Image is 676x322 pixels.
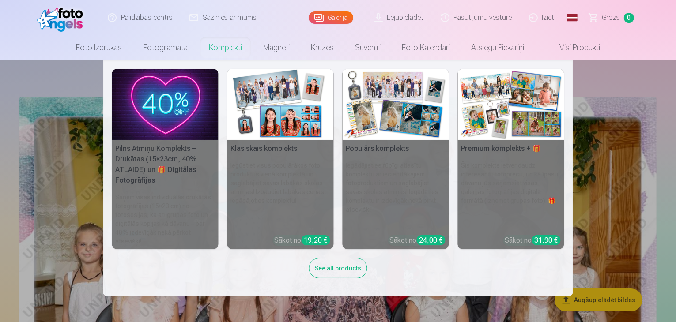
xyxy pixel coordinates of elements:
[275,235,330,246] div: Sākot no
[132,35,198,60] a: Fotogrāmata
[343,69,449,140] img: Populārs komplekts
[343,140,449,157] h5: Populārs komplekts
[227,140,334,157] h5: Klasiskais komplekts
[37,4,88,32] img: /fa1
[505,235,561,246] div: Sākot no
[343,157,449,232] h6: Iegādājieties rūpīgi atlasītu komplektu ar iecienītākajiem fotoproduktiem un saglabājiet savas sk...
[624,13,634,23] span: 0
[390,235,446,246] div: Sākot no
[112,189,219,249] h6: Saņem visas individuālās drukātās fotogrāfijas (15×23 cm) no fotosesijas, kā arī grupas foto un d...
[227,157,334,232] h6: Iegūstiet visus populārākos foto produktus vienā komplektā un saglabājiet savas labākās skolas at...
[343,69,449,249] a: Populārs komplektsPopulārs komplektsIegādājieties rūpīgi atlasītu komplektu ar iecienītākajiem fo...
[344,35,391,60] a: Suvenīri
[302,235,330,245] div: 19,20 €
[602,12,620,23] span: Grozs
[112,69,219,249] a: Pilns Atmiņu Komplekts – Drukātas (15×23cm, 40% ATLAIDE) un 🎁 Digitālas Fotogrāfijas Pilns Atmiņu...
[461,35,535,60] a: Atslēgu piekariņi
[458,69,564,140] img: Premium komplekts + 🎁
[458,140,564,157] h5: Premium komplekts + 🎁
[227,69,334,140] img: Klasiskais komplekts
[112,140,219,189] h5: Pilns Atmiņu Komplekts – Drukātas (15×23cm, 40% ATLAIDE) un 🎁 Digitālas Fotogrāfijas
[391,35,461,60] a: Foto kalendāri
[65,35,132,60] a: Foto izdrukas
[309,263,367,272] a: See all products
[227,69,334,249] a: Klasiskais komplektsKlasiskais komplektsIegūstiet visus populārākos foto produktus vienā komplekt...
[300,35,344,60] a: Krūzes
[458,157,564,232] h6: Šis komplekts ietver daudz interesantu fotopreču, un kā īpašu dāvanu jūs saņemsiet visas galerija...
[535,35,611,60] a: Visi produkti
[309,258,367,278] div: See all products
[309,11,353,24] a: Galerija
[198,35,253,60] a: Komplekti
[112,69,219,140] img: Pilns Atmiņu Komplekts – Drukātas (15×23cm, 40% ATLAIDE) un 🎁 Digitālas Fotogrāfijas
[458,69,564,249] a: Premium komplekts + 🎁 Premium komplekts + 🎁Šis komplekts ietver daudz interesantu fotopreču, un k...
[417,235,446,245] div: 24,00 €
[532,235,561,245] div: 31,90 €
[253,35,300,60] a: Magnēti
